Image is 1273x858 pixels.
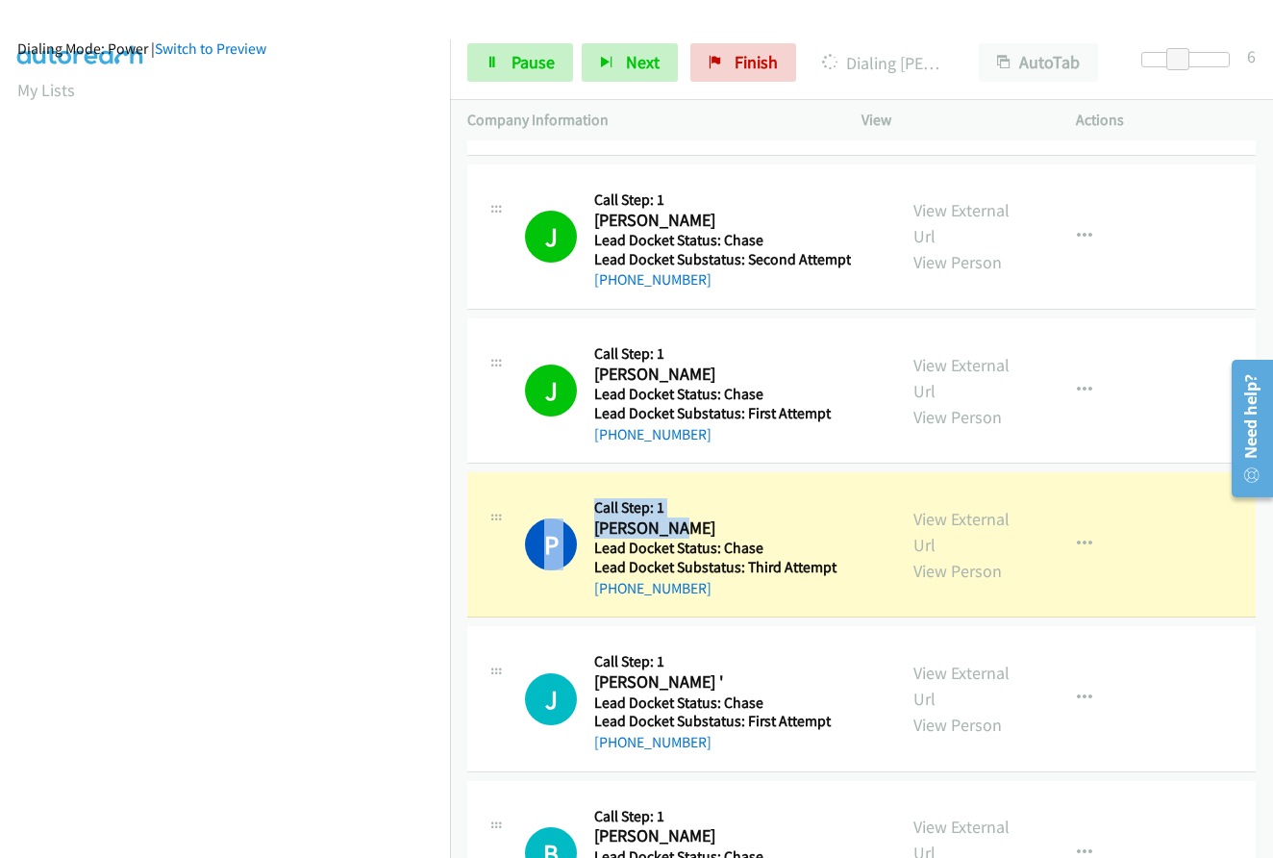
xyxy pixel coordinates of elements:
h2: [PERSON_NAME] [594,364,845,386]
button: AutoTab [979,43,1098,82]
h5: Lead Docket Status: Chase [594,694,845,713]
p: View [861,109,1041,132]
h5: Lead Docket Status: Chase [594,231,851,250]
iframe: Resource Center [1217,352,1273,505]
h1: J [525,211,577,263]
a: [PHONE_NUMBER] [594,425,711,443]
h5: Lead Docket Status: Chase [594,385,845,404]
span: Finish [735,51,778,73]
a: [PHONE_NUMBER] [594,579,711,597]
a: View Person [913,251,1002,273]
h5: Lead Docket Status: Chase [594,539,845,558]
a: View External Url [913,662,1010,710]
div: 6 [1247,43,1256,69]
h5: Call Step: 1 [594,498,845,517]
button: Next [582,43,678,82]
a: View External Url [913,508,1010,556]
a: View External Url [913,354,1010,402]
h2: [PERSON_NAME] [594,517,845,540]
a: View Person [913,560,1002,582]
p: Dialing [PERSON_NAME] [822,50,944,76]
h1: P [525,518,577,570]
span: Pause [512,51,555,73]
a: View Person [913,406,1002,428]
a: [PHONE_NUMBER] [594,733,711,751]
h5: Lead Docket Substatus: First Attempt [594,404,845,423]
h2: [PERSON_NAME] ' [594,671,845,694]
a: View External Url [913,199,1010,247]
h1: J [525,673,577,725]
div: Dialing Mode: Power | [17,38,433,61]
a: Switch to Preview [155,39,266,58]
a: View Person [913,714,1002,736]
h5: Lead Docket Substatus: Third Attempt [594,558,845,577]
h1: J [525,365,577,416]
a: Finish [690,43,796,82]
h5: Call Step: 1 [594,807,851,826]
h2: [PERSON_NAME] [594,825,845,847]
h5: Call Step: 1 [594,190,851,210]
h5: Call Step: 1 [594,344,845,364]
a: Pause [467,43,573,82]
a: My Lists [17,79,75,101]
h5: Call Step: 1 [594,652,845,671]
h5: Lead Docket Substatus: First Attempt [594,712,845,731]
h2: [PERSON_NAME] [594,210,845,232]
a: [PHONE_NUMBER] [594,270,711,289]
h5: Lead Docket Substatus: Second Attempt [594,250,851,269]
div: The call is yet to be attempted [525,673,577,725]
p: Company Information [467,109,827,132]
span: Next [626,51,660,73]
p: Actions [1076,109,1256,132]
